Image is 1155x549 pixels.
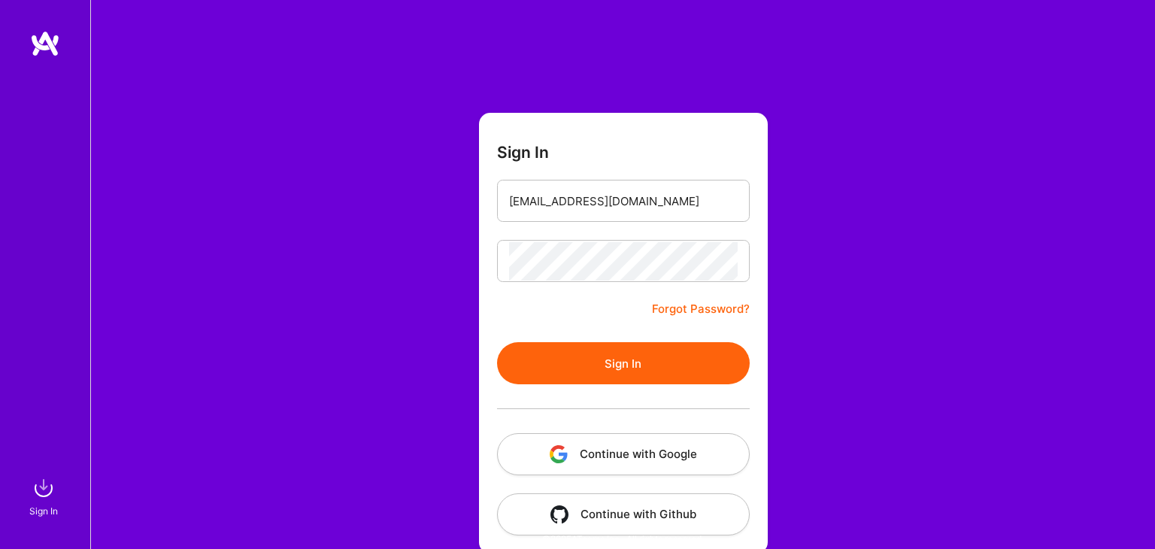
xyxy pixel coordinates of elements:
[497,143,549,162] h3: Sign In
[497,433,750,475] button: Continue with Google
[509,182,738,220] input: Email...
[29,473,59,503] img: sign in
[652,300,750,318] a: Forgot Password?
[497,493,750,535] button: Continue with Github
[550,445,568,463] img: icon
[32,473,59,519] a: sign inSign In
[30,30,60,57] img: logo
[497,342,750,384] button: Sign In
[550,505,568,523] img: icon
[29,503,58,519] div: Sign In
